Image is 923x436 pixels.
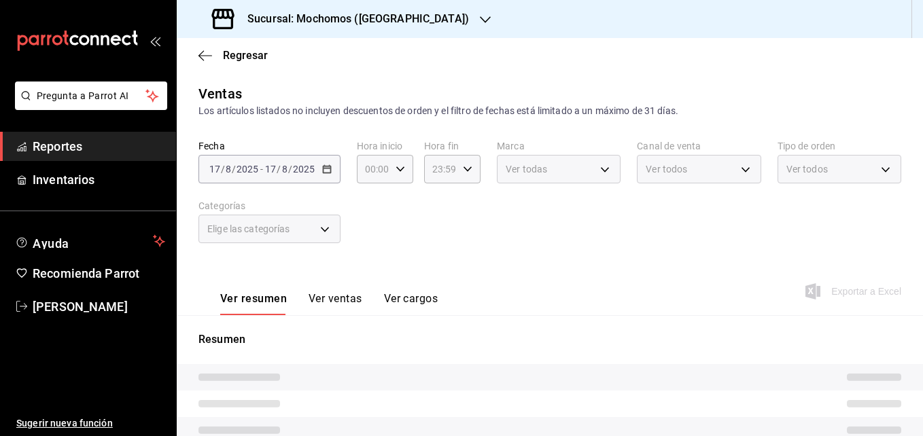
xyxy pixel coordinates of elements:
[786,162,828,176] span: Ver todos
[198,49,268,62] button: Regresar
[33,233,147,249] span: Ayuda
[220,292,438,315] div: navigation tabs
[33,170,165,189] span: Inventarios
[33,137,165,156] span: Reportes
[198,201,341,211] label: Categorías
[424,141,481,151] label: Hora fin
[198,84,242,104] div: Ventas
[16,416,165,431] span: Sugerir nueva función
[198,331,901,348] p: Resumen
[309,292,362,315] button: Ver ventas
[33,297,165,316] span: [PERSON_NAME]
[150,35,160,46] button: open_drawer_menu
[288,164,292,175] span: /
[220,292,287,315] button: Ver resumen
[357,141,413,151] label: Hora inicio
[281,164,288,175] input: --
[225,164,232,175] input: --
[198,141,341,151] label: Fecha
[637,141,761,151] label: Canal de venta
[264,164,277,175] input: --
[221,164,225,175] span: /
[209,164,221,175] input: --
[277,164,281,175] span: /
[33,264,165,283] span: Recomienda Parrot
[292,164,315,175] input: ----
[37,89,146,103] span: Pregunta a Parrot AI
[207,222,290,236] span: Elige las categorías
[237,11,469,27] h3: Sucursal: Mochomos ([GEOGRAPHIC_DATA])
[778,141,901,151] label: Tipo de orden
[198,104,901,118] div: Los artículos listados no incluyen descuentos de orden y el filtro de fechas está limitado a un m...
[223,49,268,62] span: Regresar
[232,164,236,175] span: /
[15,81,167,110] button: Pregunta a Parrot AI
[646,162,687,176] span: Ver todos
[497,141,621,151] label: Marca
[260,164,263,175] span: -
[384,292,438,315] button: Ver cargos
[10,98,167,113] a: Pregunta a Parrot AI
[236,164,259,175] input: ----
[506,162,547,176] span: Ver todas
